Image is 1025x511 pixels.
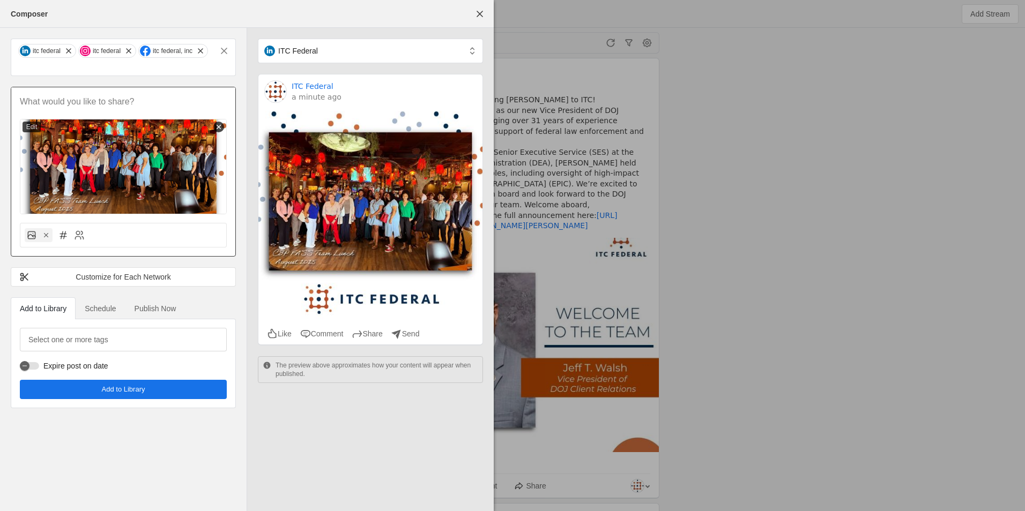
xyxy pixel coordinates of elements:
[258,109,482,323] img: undefined
[33,47,61,55] div: itc federal
[11,9,48,19] div: Composer
[267,328,292,339] li: Like
[276,361,478,378] p: The preview above approximates how your content will appear when published.
[265,81,286,102] img: cache
[102,384,145,395] span: Add to Library
[20,380,227,399] button: Add to Library
[214,41,234,61] button: Remove all
[300,328,344,339] li: Comment
[153,47,192,55] div: itc federal, inc
[93,47,121,55] div: itc federal
[28,333,108,346] mat-label: Select one or more tags
[278,46,318,56] span: ITC Federal
[11,267,236,287] button: Customize for Each Network
[19,272,227,282] div: Customize for Each Network
[135,305,176,312] span: Publish Now
[292,92,341,102] a: a minute ago
[20,119,227,214] img: d321a9b7-c9ba-4b61-9217-b305552d4fae
[20,305,66,312] span: Add to Library
[292,81,333,92] a: ITC Federal
[23,122,41,132] div: Edit
[85,305,116,312] span: Schedule
[213,122,224,132] div: remove
[39,360,108,371] label: Expire post on date
[391,328,420,339] li: Send
[352,328,382,339] li: Share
